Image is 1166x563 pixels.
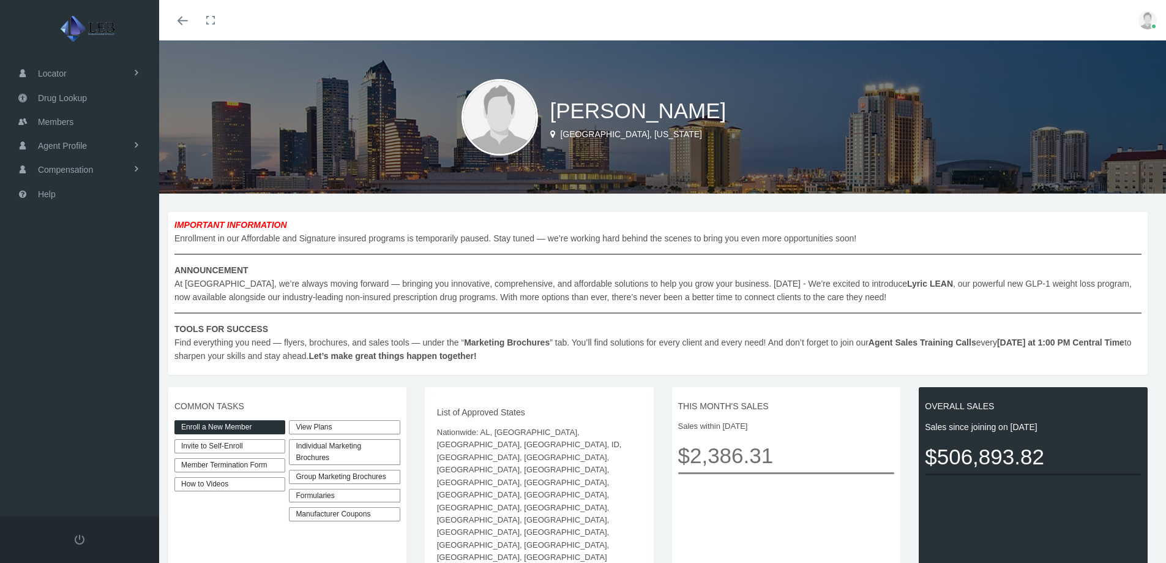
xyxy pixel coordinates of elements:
b: Agent Sales Training Calls [869,338,976,347]
b: Lyric LEAN [907,279,953,289]
a: Enroll a New Member [174,420,285,434]
span: Members [38,110,73,134]
span: OVERALL SALES [925,399,1142,413]
a: View Plans [289,420,400,434]
span: COMMON TASKS [174,399,400,413]
span: Compensation [38,158,93,181]
span: $2,386.31 [678,439,895,472]
div: Formularies [289,489,400,503]
b: [DATE] at 1:00 PM Central Time [997,338,1124,347]
b: TOOLS FOR SUCCESS [174,324,268,334]
span: [PERSON_NAME] [550,99,727,123]
b: Marketing Brochures [464,338,550,347]
span: Sales since joining on [DATE] [925,420,1142,434]
b: IMPORTANT INFORMATION [174,220,287,230]
span: THIS MONTH'S SALES [678,399,895,413]
img: user-placeholder.jpg [462,79,538,156]
span: Help [38,183,56,206]
img: user-placeholder.jpg [1138,11,1157,29]
b: ANNOUNCEMENT [174,265,249,275]
span: [GEOGRAPHIC_DATA], [US_STATE] [560,129,702,139]
span: List of Approved States [437,406,641,419]
span: Drug Lookup [38,86,87,110]
b: Let’s make great things happen together! [308,351,476,361]
a: How to Videos [174,477,285,491]
div: Individual Marketing Brochures [289,439,400,465]
a: Manufacturer Coupons [289,507,400,521]
a: Invite to Self-Enroll [174,439,285,453]
span: Enrollment in our Affordable and Signature insured programs is temporarily paused. Stay tuned — w... [174,218,1142,363]
span: $506,893.82 [925,440,1142,474]
span: Locator [38,62,67,85]
img: LEB INSURANCE GROUP [16,13,163,44]
span: Sales within [DATE] [678,420,895,433]
a: Member Termination Form [174,458,285,472]
div: Group Marketing Brochures [289,470,400,484]
span: Agent Profile [38,134,87,157]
